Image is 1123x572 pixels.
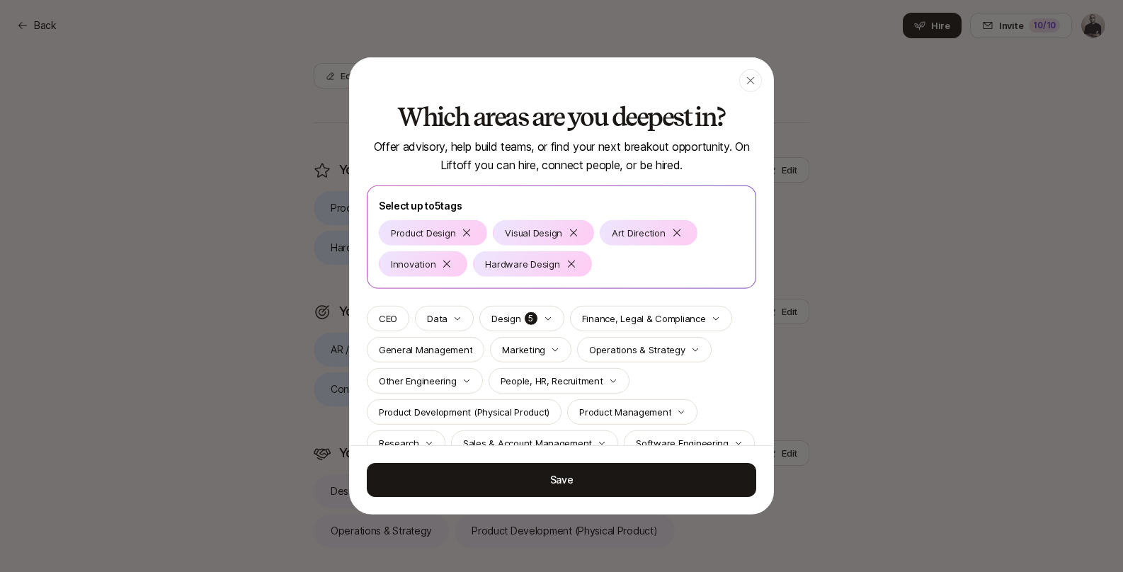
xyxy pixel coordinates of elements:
[505,226,562,240] p: Visual Design
[485,257,559,271] p: Hardware Design
[579,405,671,419] p: Product Management
[490,337,571,362] button: Marketing
[570,306,732,331] button: Finance, Legal & Compliance
[524,311,538,326] p: 5
[491,311,537,326] div: Design
[391,226,455,240] p: Product Design
[367,103,756,132] h2: Which areas are you deepest in?
[612,226,666,240] p: Art Direction
[391,257,435,271] p: Innovation
[427,311,448,326] p: Data
[415,306,474,331] button: Data
[582,311,706,326] p: Finance, Legal & Compliance
[379,405,549,419] p: Product Development (Physical Product)
[624,430,755,456] button: Software Engineering
[379,198,744,214] p: Select up to 5 tags
[367,137,756,174] p: Offer advisory, help build teams, or find your next breakout opportunity. On Liftoff you can hire...
[501,374,603,388] p: People, HR, Recruitment
[463,436,592,450] p: Sales & Account Management
[379,374,457,388] p: Other Engineering
[491,311,520,326] p: Design
[367,430,445,456] button: Research
[636,436,729,450] p: Software Engineering
[479,306,564,331] button: Design5
[589,343,685,357] p: Operations & Strategy
[379,436,419,450] p: Research
[367,368,483,394] button: Other Engineering
[577,337,712,362] button: Operations & Strategy
[379,343,472,357] p: General Management
[567,399,697,425] button: Product Management
[502,343,545,357] p: Marketing
[451,430,618,456] button: Sales & Account Management
[367,463,756,497] button: Save
[489,368,629,394] button: People, HR, Recruitment
[379,311,397,326] p: CEO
